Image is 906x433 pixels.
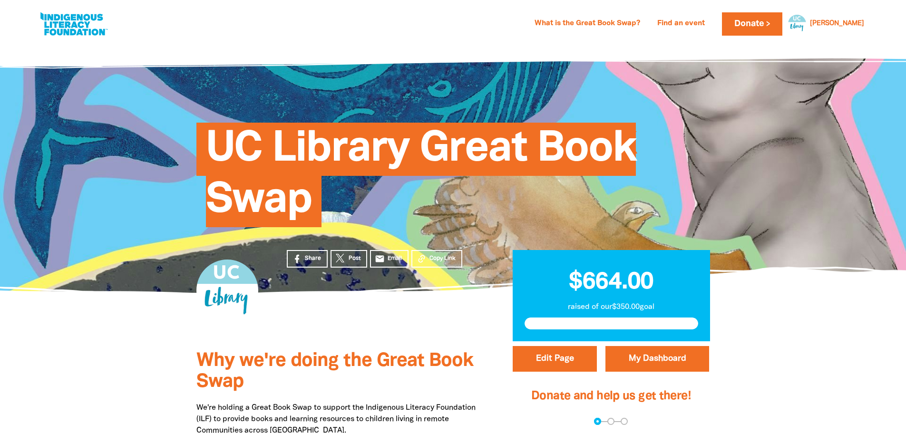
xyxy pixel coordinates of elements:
span: Copy Link [429,254,456,263]
button: Edit Page [513,346,597,372]
a: Post [331,250,367,268]
span: Why we're doing the Great Book Swap [196,352,473,391]
a: My Dashboard [605,346,709,372]
a: Donate [722,12,782,36]
span: Donate and help us get there! [531,391,691,402]
span: Post [349,254,360,263]
button: Copy Link [411,250,462,268]
span: $664.00 [569,271,653,293]
i: email [375,254,385,264]
span: UC Library Great Book Swap [206,130,636,227]
a: [PERSON_NAME] [810,20,864,27]
button: Navigate to step 1 of 3 to enter your donation amount [594,418,601,425]
a: Find an event [652,16,711,31]
p: raised of our $350.00 goal [525,301,698,313]
span: Email [388,254,402,263]
a: emailEmail [370,250,409,268]
span: Share [305,254,321,263]
button: Navigate to step 2 of 3 to enter your details [607,418,614,425]
button: Navigate to step 3 of 3 to enter your payment details [621,418,628,425]
a: Share [287,250,328,268]
a: What is the Great Book Swap? [529,16,646,31]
